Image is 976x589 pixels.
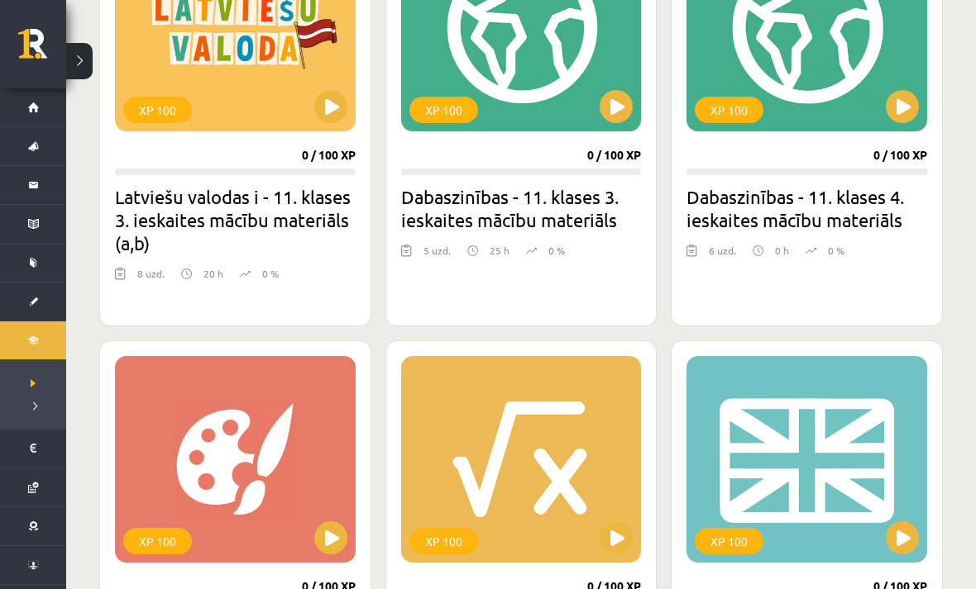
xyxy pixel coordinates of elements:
div: 8 uzd. [137,266,165,291]
div: XP 100 [123,528,192,554]
p: 0 % [828,243,844,258]
div: XP 100 [409,528,478,554]
h2: Latviešu valodas i - 11. klases 3. ieskaites mācību materiāls (a,b) [115,185,356,254]
h2: Dabaszinības - 11. klases 3. ieskaites mācību materiāls [401,185,642,231]
p: 20 h [203,266,223,281]
div: XP 100 [695,97,763,123]
p: 0 % [262,266,279,281]
div: XP 100 [123,97,192,123]
p: 0 h [775,243,789,258]
a: Rīgas 1. Tālmācības vidusskola [18,29,66,70]
p: 25 h [490,243,510,258]
div: XP 100 [409,97,478,123]
div: 5 uzd. [423,243,451,268]
div: 6 uzd. [709,243,736,268]
h2: Dabaszinības - 11. klases 4. ieskaites mācību materiāls [687,185,927,231]
div: XP 100 [695,528,763,554]
p: 0 % [548,243,565,258]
